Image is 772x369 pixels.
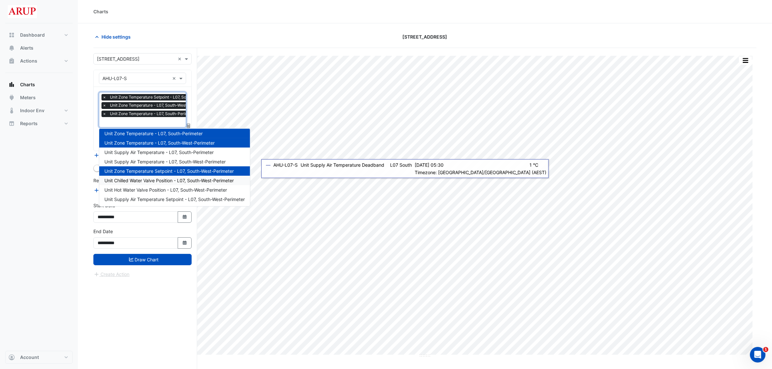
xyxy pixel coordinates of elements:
app-icon: Indoor Env [8,107,15,114]
span: Indoor Env [20,107,44,114]
div: Charts [93,8,108,15]
iframe: Intercom live chat [750,347,766,363]
span: Unit Supply Air Temperature Setpoint - L07, South-Perimeter [104,206,233,211]
button: Indoor Env [5,104,73,117]
span: [STREET_ADDRESS] [403,33,447,40]
button: Charts [5,78,73,91]
span: Dashboard [20,32,45,38]
span: Unit Supply Air Temperature Setpoint - L07, South-West-Perimeter [104,196,245,202]
button: Hide settings [93,31,135,42]
button: Alerts [5,42,73,54]
span: Actions [20,58,37,64]
span: Unit Zone Temperature - L07, South-Perimeter [108,111,198,117]
span: Unit Supply Air Temperature - L07, South-West-Perimeter [104,159,226,164]
button: More Options [739,56,752,65]
app-icon: Meters [8,94,15,101]
img: Company Logo [8,5,37,18]
span: Hide settings [101,33,131,40]
div: Options List [99,128,250,206]
app-icon: Dashboard [8,32,15,38]
app-icon: Reports [8,120,15,127]
span: Clear [178,55,183,62]
button: Account [5,351,73,364]
label: End Date [93,228,113,235]
span: Unit Zone Temperature - L07, South-West-Perimeter [108,102,208,109]
span: Charts [20,81,35,88]
span: Unit Supply Air Temperature - L07, South-Perimeter [104,149,214,155]
button: Dashboard [5,29,73,42]
button: Draw Chart [93,254,192,265]
label: Reference Lines [93,177,127,184]
button: Add Reference Line [93,187,142,194]
span: Meters [20,94,36,101]
app-icon: Actions [8,58,15,64]
app-icon: Alerts [8,45,15,51]
span: Account [20,354,39,361]
fa-icon: Select Date [182,240,188,246]
span: Unit Zone Temperature Setpoint - L07, South-West-Perimeter [104,168,234,174]
span: Choose Function [186,123,192,128]
span: × [101,94,107,101]
span: Alerts [20,45,33,51]
button: Add Equipment [93,151,133,159]
button: Reports [5,117,73,130]
span: Unit Zone Temperature - L07, South-Perimeter [104,131,203,136]
span: × [101,102,107,109]
fa-icon: Select Date [182,214,188,220]
label: Start Date [93,202,115,209]
app-icon: Charts [8,81,15,88]
span: Reports [20,120,38,127]
span: Unit Zone Temperature Setpoint - L07, South-West-Perimeter [108,94,225,101]
span: Unit Zone Temperature - L07, South-West-Perimeter [104,140,215,146]
app-escalated-ticket-create-button: Please draw the charts first [93,271,130,277]
span: × [101,111,107,117]
button: Meters [5,91,73,104]
span: Unit Chilled Water Valve Position - L07, South-West-Perimeter [104,178,234,183]
span: Clear [172,75,178,82]
button: Actions [5,54,73,67]
span: Unit Hot Water Valve Position - L07, South-West-Perimeter [104,187,227,193]
span: 1 [763,347,768,352]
